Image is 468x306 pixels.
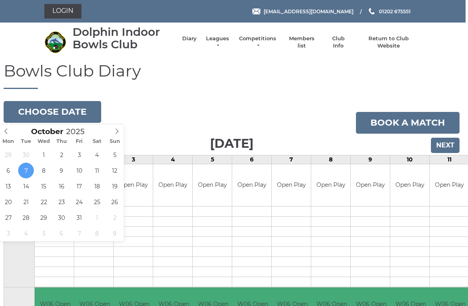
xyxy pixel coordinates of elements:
td: 8 [311,155,351,164]
td: 6 [232,155,272,164]
span: 01202 675551 [379,8,411,14]
a: Competitions [238,35,277,50]
a: Members list [285,35,318,50]
img: Email [252,8,260,14]
span: Scroll to increment [31,128,63,136]
span: October 10, 2025 [71,163,87,178]
span: November 9, 2025 [107,225,123,241]
span: October 27, 2025 [0,210,16,225]
td: 4 [153,155,193,164]
span: [EMAIL_ADDRESS][DOMAIN_NAME] [264,8,354,14]
td: Open Play [114,164,153,207]
input: Scroll to increment [63,127,95,136]
span: October 19, 2025 [107,178,123,194]
span: Tue [17,139,35,144]
span: October 9, 2025 [54,163,69,178]
span: November 6, 2025 [54,225,69,241]
span: October 16, 2025 [54,178,69,194]
td: Open Play [390,164,429,207]
td: 10 [390,155,430,164]
a: Phone us 01202 675551 [368,8,411,15]
span: October 30, 2025 [54,210,69,225]
td: Open Play [311,164,350,207]
a: Login [44,4,81,19]
span: September 29, 2025 [0,147,16,163]
span: November 5, 2025 [36,225,52,241]
span: October 18, 2025 [89,178,105,194]
span: October 14, 2025 [18,178,34,194]
span: Sat [88,139,106,144]
td: Open Play [272,164,311,207]
h1: Bowls Club Diary [4,62,460,89]
a: Book a match [356,112,460,134]
span: November 8, 2025 [89,225,105,241]
span: Sun [106,139,124,144]
button: Choose date [4,101,101,123]
span: October 17, 2025 [71,178,87,194]
td: Open Play [351,164,390,207]
span: October 5, 2025 [107,147,123,163]
td: Open Play [193,164,232,207]
span: October 7, 2025 [18,163,34,178]
span: November 1, 2025 [89,210,105,225]
span: Thu [53,139,71,144]
span: October 23, 2025 [54,194,69,210]
span: October 15, 2025 [36,178,52,194]
span: October 8, 2025 [36,163,52,178]
span: October 31, 2025 [71,210,87,225]
span: October 28, 2025 [18,210,34,225]
td: 9 [351,155,390,164]
span: November 2, 2025 [107,210,123,225]
a: Club Info [327,35,350,50]
input: Next [431,138,460,153]
a: Diary [182,35,197,42]
span: October 12, 2025 [107,163,123,178]
div: Dolphin Indoor Bowls Club [73,26,174,51]
span: October 11, 2025 [89,163,105,178]
td: 3 [114,155,153,164]
td: Open Play [153,164,192,207]
td: 5 [193,155,232,164]
span: October 3, 2025 [71,147,87,163]
span: September 30, 2025 [18,147,34,163]
a: Leagues [205,35,230,50]
span: October 20, 2025 [0,194,16,210]
span: October 24, 2025 [71,194,87,210]
span: November 7, 2025 [71,225,87,241]
span: Fri [71,139,88,144]
span: October 6, 2025 [0,163,16,178]
span: October 1, 2025 [36,147,52,163]
span: October 26, 2025 [107,194,123,210]
a: Email [EMAIL_ADDRESS][DOMAIN_NAME] [252,8,354,15]
span: November 3, 2025 [0,225,16,241]
span: Wed [35,139,53,144]
img: Phone us [369,8,374,14]
span: October 25, 2025 [89,194,105,210]
span: October 2, 2025 [54,147,69,163]
span: October 22, 2025 [36,194,52,210]
img: Dolphin Indoor Bowls Club [44,31,67,53]
span: October 21, 2025 [18,194,34,210]
span: October 4, 2025 [89,147,105,163]
a: Return to Club Website [358,35,419,50]
td: 7 [272,155,311,164]
td: Open Play [232,164,271,207]
span: October 29, 2025 [36,210,52,225]
span: October 13, 2025 [0,178,16,194]
span: November 4, 2025 [18,225,34,241]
